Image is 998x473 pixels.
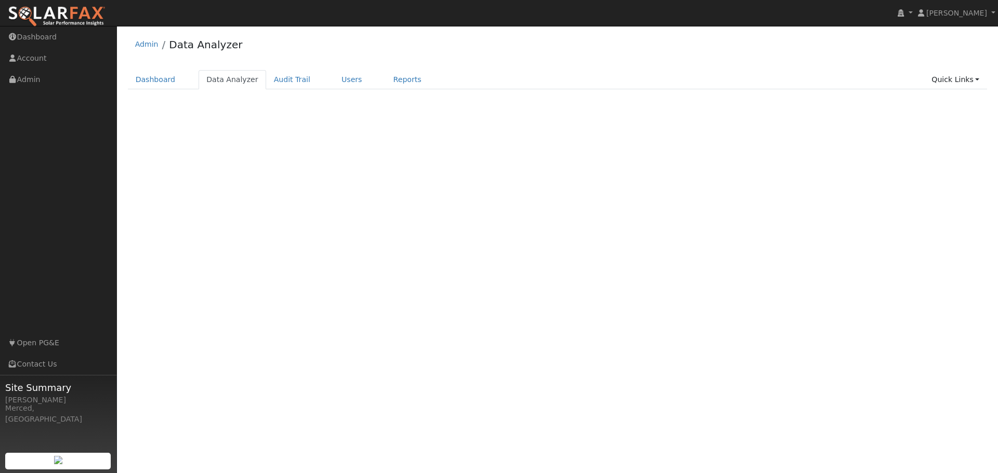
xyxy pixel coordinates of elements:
a: Data Analyzer [169,38,242,51]
a: Reports [386,70,429,89]
a: Audit Trail [266,70,318,89]
a: Admin [135,40,159,48]
a: Dashboard [128,70,183,89]
span: [PERSON_NAME] [926,9,987,17]
a: Quick Links [924,70,987,89]
img: retrieve [54,456,62,464]
div: Merced, [GEOGRAPHIC_DATA] [5,403,111,425]
span: Site Summary [5,381,111,395]
div: [PERSON_NAME] [5,395,111,406]
a: Users [334,70,370,89]
a: Data Analyzer [199,70,266,89]
img: SolarFax [8,6,106,28]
